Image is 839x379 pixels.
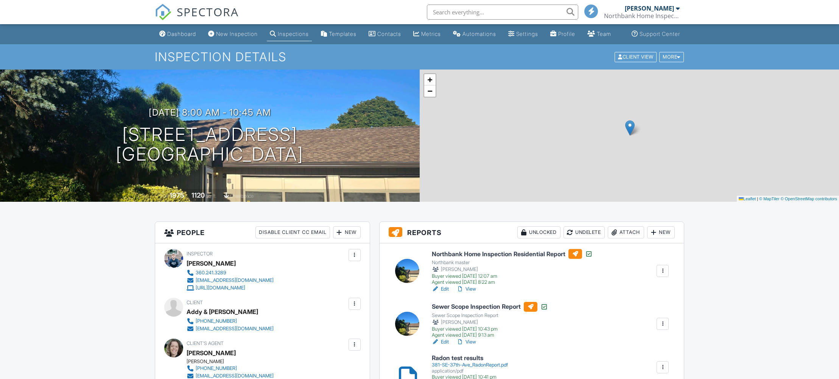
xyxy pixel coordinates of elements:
div: Support Center [640,31,680,37]
div: [PHONE_NUMBER] [196,318,237,324]
a: Templates [318,27,360,41]
div: [EMAIL_ADDRESS][DOMAIN_NAME] [196,326,274,332]
a: © OpenStreetMap contributors [781,196,837,201]
div: Client View [615,52,657,62]
a: [EMAIL_ADDRESS][DOMAIN_NAME] [187,277,274,284]
span: Client [187,300,203,305]
div: More [659,52,684,62]
div: Settings [516,31,538,37]
a: [PERSON_NAME] [187,347,236,359]
a: Dashboard [156,27,199,41]
a: [PHONE_NUMBER] [187,317,274,325]
div: Sewer Scope Inspection Report [432,312,548,319]
a: Metrics [410,27,444,41]
div: Northbank Home Inspection [604,12,680,20]
div: Dashboard [167,31,196,37]
a: Company Profile [547,27,578,41]
a: Automations (Basic) [450,27,499,41]
div: Buyer viewed [DATE] 12:07 am [432,273,593,279]
span: Built [160,193,168,199]
div: [PERSON_NAME] [432,266,593,273]
h3: People [155,222,370,243]
img: Marker [625,120,635,136]
span: | [757,196,758,201]
h3: Reports [380,222,684,243]
div: Northbank master [432,260,593,266]
a: New Inspection [205,27,261,41]
h6: Sewer Scope Inspection Report [432,302,548,312]
a: Leaflet [739,196,756,201]
h3: [DATE] 8:00 am - 10:45 am [149,107,271,118]
div: Attach [608,226,644,238]
a: Contacts [366,27,404,41]
h1: [STREET_ADDRESS] [GEOGRAPHIC_DATA] [116,125,304,165]
div: 360.241.3289 [196,270,226,276]
a: Settings [505,27,541,41]
span: + [427,75,432,84]
h6: Northbank Home Inspection Residential Report [432,249,593,259]
a: Support Center [629,27,683,41]
div: [PERSON_NAME] [187,258,236,269]
span: sq. ft. [206,193,216,199]
img: The Best Home Inspection Software - Spectora [155,4,171,20]
div: New [647,226,675,238]
a: SPECTORA [155,10,239,26]
div: Buyer viewed [DATE] 10:43 pm [432,326,548,332]
a: 360.241.3289 [187,269,274,277]
div: Templates [329,31,356,37]
div: application/pdf [432,368,508,374]
a: View [456,285,476,293]
div: [PERSON_NAME] [432,319,548,326]
a: View [456,338,476,346]
div: Undelete [563,226,605,238]
a: Team [584,27,614,41]
a: Northbank Home Inspection Residential Report Northbank master [PERSON_NAME] Buyer viewed [DATE] 1... [432,249,593,285]
div: Team [597,31,611,37]
h6: Radon test results [432,355,508,362]
span: Client's Agent [187,340,224,346]
a: [PHONE_NUMBER] [187,365,274,372]
div: [EMAIL_ADDRESS][DOMAIN_NAME] [196,277,274,283]
span: Inspector [187,251,213,257]
a: © MapTiler [759,196,780,201]
a: Edit [432,338,449,346]
div: 381-SE-37th-Ave_RadonReport.pdf [432,362,508,368]
h1: Inspection Details [155,50,685,63]
div: Profile [558,31,575,37]
a: Zoom out [424,85,436,97]
div: Automations [462,31,496,37]
span: crawlspace [230,193,254,199]
div: 1975 [170,191,184,199]
span: − [427,86,432,96]
a: Sewer Scope Inspection Report Sewer Scope Inspection Report [PERSON_NAME] Buyer viewed [DATE] 10:... [432,302,548,338]
a: Edit [432,285,449,293]
div: Contacts [377,31,401,37]
div: [PERSON_NAME] [625,5,674,12]
a: [URL][DOMAIN_NAME] [187,284,274,292]
div: [URL][DOMAIN_NAME] [196,285,245,291]
div: Unlocked [517,226,560,238]
a: Client View [614,54,658,59]
div: 1120 [191,191,205,199]
input: Search everything... [427,5,578,20]
div: [PHONE_NUMBER] [196,365,237,371]
a: Zoom in [424,74,436,85]
div: New Inspection [216,31,258,37]
div: Agent viewed [DATE] 9:13 am [432,332,548,338]
div: Metrics [421,31,441,37]
div: [EMAIL_ADDRESS][DOMAIN_NAME] [196,373,274,379]
div: Inspections [278,31,309,37]
div: Addy & [PERSON_NAME] [187,306,258,317]
span: SPECTORA [177,4,239,20]
div: [PERSON_NAME] [187,359,280,365]
div: Agent viewed [DATE] 8:22 am [432,279,593,285]
a: Inspections [267,27,312,41]
div: New [333,226,361,238]
div: Disable Client CC Email [255,226,330,238]
a: [EMAIL_ADDRESS][DOMAIN_NAME] [187,325,274,333]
